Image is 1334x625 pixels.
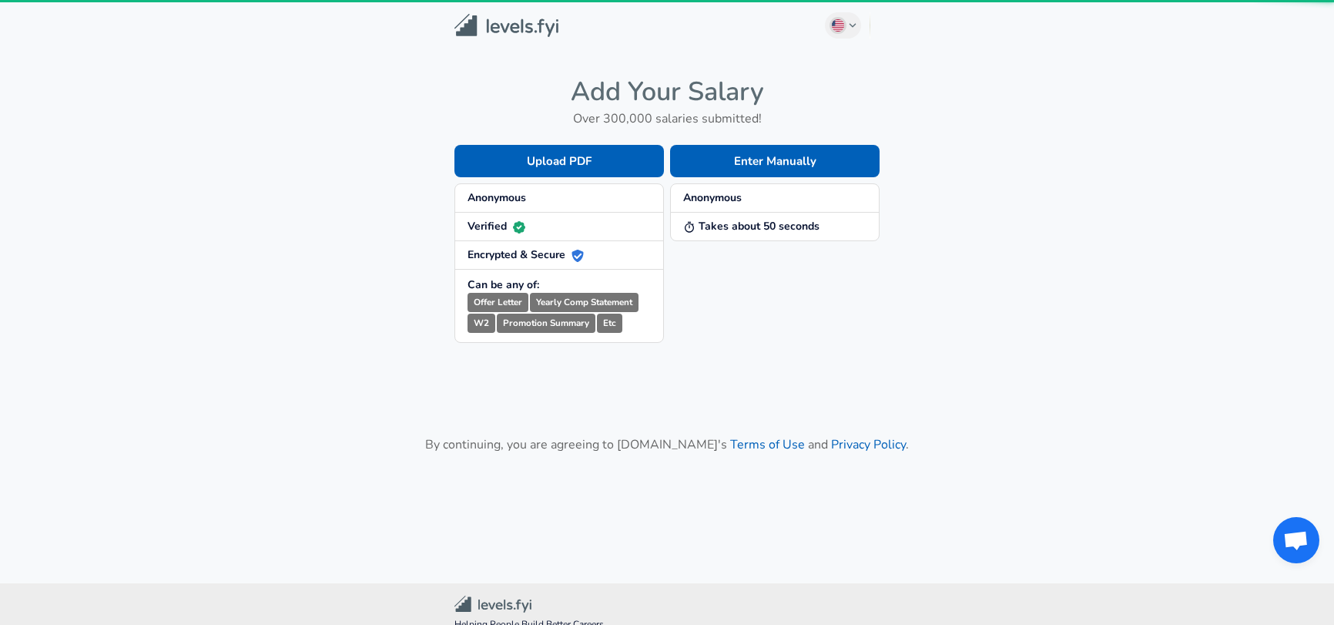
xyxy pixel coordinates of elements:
strong: Takes about 50 seconds [683,219,820,234]
button: English (US) [825,12,862,39]
strong: Verified [468,219,525,234]
button: Upload PDF [454,145,664,177]
small: Offer Letter [468,293,528,312]
h6: Over 300,000 salaries submitted! [454,108,880,129]
small: Yearly Comp Statement [530,293,639,312]
a: Privacy Policy [831,436,906,453]
img: Levels.fyi Community [454,596,531,613]
button: Enter Manually [670,145,880,177]
strong: Anonymous [683,190,742,205]
small: Etc [597,314,622,333]
a: Terms of Use [730,436,805,453]
strong: Encrypted & Secure [468,247,584,262]
small: Promotion Summary [497,314,595,333]
strong: Can be any of: [468,277,539,292]
strong: Anonymous [468,190,526,205]
img: English (US) [832,19,844,32]
div: Open chat [1273,517,1319,563]
h4: Add Your Salary [454,76,880,108]
small: W2 [468,314,495,333]
img: Levels.fyi [454,14,558,38]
